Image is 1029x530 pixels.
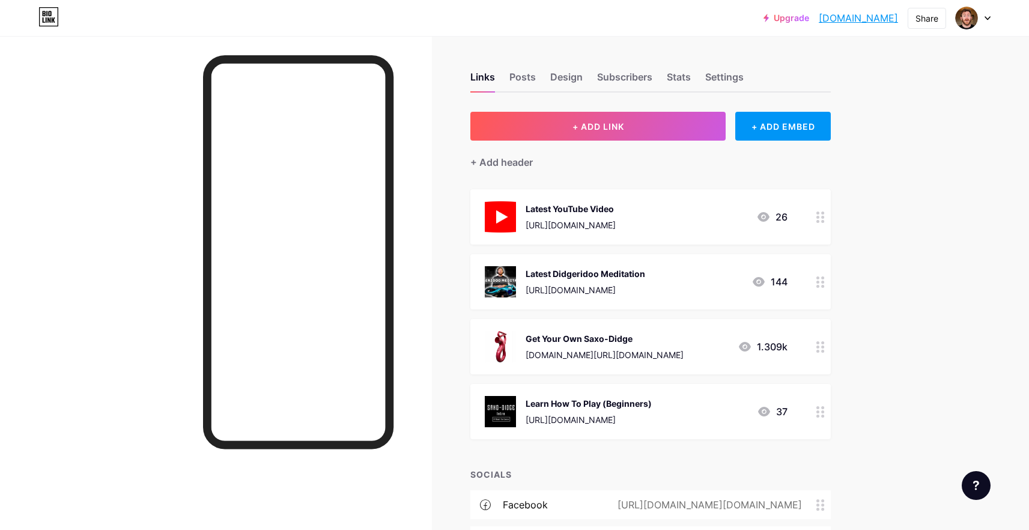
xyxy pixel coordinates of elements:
[526,219,616,231] div: [URL][DOMAIN_NAME]
[485,266,516,297] img: Latest Didgeridoo Meditation
[751,275,788,289] div: 144
[470,112,726,141] button: + ADD LINK
[705,70,744,91] div: Settings
[526,284,645,296] div: [URL][DOMAIN_NAME]
[955,7,978,29] img: strawberryman
[470,468,831,481] div: SOCIALS
[550,70,583,91] div: Design
[738,340,788,354] div: 1.309k
[597,70,652,91] div: Subscribers
[735,112,831,141] div: + ADD EMBED
[470,155,533,169] div: + Add header
[470,70,495,91] div: Links
[526,349,684,361] div: [DOMAIN_NAME][URL][DOMAIN_NAME]
[526,413,652,426] div: [URL][DOMAIN_NAME]
[485,201,516,233] img: Latest YouTube Video
[509,70,536,91] div: Posts
[667,70,691,91] div: Stats
[526,397,652,410] div: Learn How To Play (Beginners)
[485,331,516,362] img: Get Your Own Saxo-Didge
[756,210,788,224] div: 26
[526,267,645,280] div: Latest Didgeridoo Meditation
[526,203,616,215] div: Latest YouTube Video
[503,498,548,512] div: facebook
[763,13,809,23] a: Upgrade
[526,332,684,345] div: Get Your Own Saxo-Didge
[757,404,788,419] div: 37
[598,498,816,512] div: [URL][DOMAIN_NAME][DOMAIN_NAME]
[819,11,898,25] a: [DOMAIN_NAME]
[915,12,938,25] div: Share
[485,396,516,427] img: Learn How To Play (Beginners)
[572,121,624,132] span: + ADD LINK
